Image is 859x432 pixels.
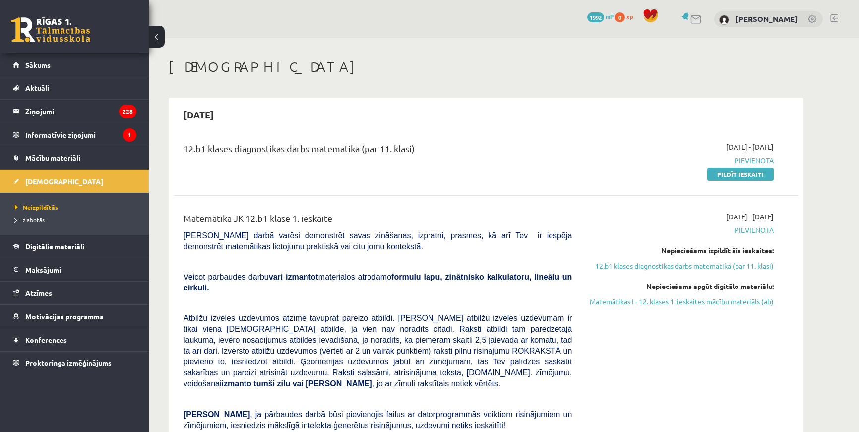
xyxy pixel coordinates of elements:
[13,258,136,281] a: Maksājumi
[184,273,572,292] b: formulu lapu, zinātnisko kalkulatoru, lineālu un cirkuli.
[25,123,136,146] legend: Informatīvie ziņojumi
[184,273,572,292] span: Veicot pārbaudes darbu materiālos atrodamo
[587,245,774,256] div: Nepieciešams izpildīt šīs ieskaites:
[11,17,90,42] a: Rīgas 1. Tālmācības vidusskola
[15,216,45,224] span: Izlabotās
[707,168,774,181] a: Pildīt ieskaiti
[736,14,798,24] a: [PERSON_NAME]
[615,12,625,22] span: 0
[587,225,774,235] span: Pievienota
[119,105,136,118] i: 228
[587,12,614,20] a: 1992 mP
[253,379,372,388] b: tumši zilu vai [PERSON_NAME]
[606,12,614,20] span: mP
[174,103,224,126] h2: [DATE]
[25,258,136,281] legend: Maksājumi
[184,314,572,388] span: Atbilžu izvēles uzdevumos atzīmē tavuprāt pareizo atbildi. [PERSON_NAME] atbilžu izvēles uzdevuma...
[587,12,604,22] span: 1992
[13,76,136,99] a: Aktuāli
[269,273,318,281] b: vari izmantot
[13,146,136,169] a: Mācību materiāli
[25,359,112,367] span: Proktoringa izmēģinājums
[169,58,803,75] h1: [DEMOGRAPHIC_DATA]
[184,231,572,251] span: [PERSON_NAME] darbā varēsi demonstrēt savas zināšanas, izpratni, prasmes, kā arī Tev ir iespēja d...
[15,216,139,224] a: Izlabotās
[15,203,139,212] a: Neizpildītās
[726,212,774,222] span: [DATE] - [DATE]
[13,352,136,374] a: Proktoringa izmēģinājums
[587,155,774,166] span: Pievienota
[25,100,136,123] legend: Ziņojumi
[13,305,136,328] a: Motivācijas programma
[25,153,80,162] span: Mācību materiāli
[13,328,136,351] a: Konferences
[587,296,774,307] a: Matemātikas I - 12. klases 1. ieskaites mācību materiāls (ab)
[184,410,572,430] span: , ja pārbaudes darbā būsi pievienojis failus ar datorprogrammās veiktiem risinājumiem un zīmējumi...
[184,142,572,160] div: 12.b1 klases diagnostikas darbs matemātikā (par 11. klasi)
[13,170,136,193] a: [DEMOGRAPHIC_DATA]
[184,410,250,419] span: [PERSON_NAME]
[25,335,67,344] span: Konferences
[13,100,136,123] a: Ziņojumi228
[222,379,251,388] b: izmanto
[626,12,633,20] span: xp
[13,282,136,304] a: Atzīmes
[615,12,638,20] a: 0 xp
[123,128,136,142] i: 1
[13,53,136,76] a: Sākums
[25,288,52,297] span: Atzīmes
[719,15,729,25] img: Gustavs Gidrēvičs
[13,235,136,258] a: Digitālie materiāli
[25,312,104,321] span: Motivācijas programma
[25,83,49,92] span: Aktuāli
[587,281,774,291] div: Nepieciešams apgūt digitālo materiālu:
[587,261,774,271] a: 12.b1 klases diagnostikas darbs matemātikā (par 11. klasi)
[13,123,136,146] a: Informatīvie ziņojumi1
[25,60,51,69] span: Sākums
[25,242,84,251] span: Digitālie materiāli
[25,177,103,186] span: [DEMOGRAPHIC_DATA]
[184,212,572,230] div: Matemātika JK 12.b1 klase 1. ieskaite
[726,142,774,152] span: [DATE] - [DATE]
[15,203,58,211] span: Neizpildītās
